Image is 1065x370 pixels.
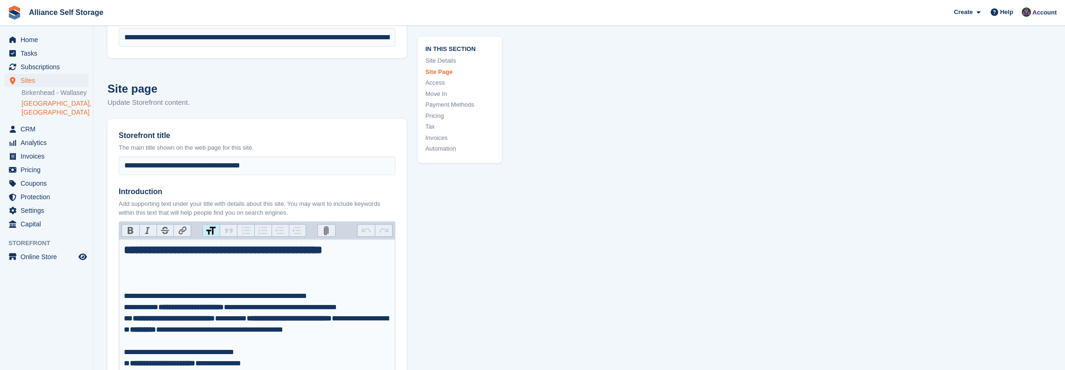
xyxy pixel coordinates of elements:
a: menu [5,163,88,176]
a: Pricing [425,111,494,121]
span: Protection [21,190,77,203]
button: Bold [122,225,139,237]
a: Payment Methods [425,101,494,110]
button: Quote [220,225,237,237]
label: Introduction [119,186,395,197]
label: Storefront title [119,130,395,141]
span: Pricing [21,163,77,176]
a: menu [5,177,88,190]
span: Settings [21,204,77,217]
a: menu [5,60,88,73]
a: menu [5,123,88,136]
button: Numbers [254,225,272,237]
a: menu [5,250,88,263]
span: Storefront [8,239,93,248]
span: Invoices [21,150,77,163]
a: Site Page [425,67,494,77]
a: Preview store [77,251,88,262]
button: Bullets [237,225,254,237]
span: Create [954,7,972,17]
button: Strikethrough [157,225,174,237]
p: The main title shown on the web page for this site. [119,143,395,152]
button: Attach Files [318,225,335,237]
button: Redo [375,225,392,237]
a: menu [5,47,88,60]
span: Capital [21,218,77,231]
p: Add supporting text under your title with details about this site. You may want to include keywor... [119,199,395,218]
a: menu [5,204,88,217]
img: Romilly Norton [1022,7,1031,17]
a: Access [425,79,494,88]
a: Automation [425,145,494,154]
span: Account [1032,8,1057,17]
span: Online Store [21,250,77,263]
button: Undo [357,225,375,237]
span: Home [21,33,77,46]
a: menu [5,33,88,46]
a: Birkenhead - Wallasey [21,88,88,97]
button: Heading [203,225,220,237]
a: menu [5,150,88,163]
a: menu [5,218,88,231]
button: Decrease Level [272,225,289,237]
button: Increase Level [289,225,306,237]
span: Sites [21,74,77,87]
span: Coupons [21,177,77,190]
a: Tax [425,123,494,132]
button: Link [173,225,191,237]
span: Help [1000,7,1013,17]
span: In this section [425,44,494,53]
a: Invoices [425,133,494,143]
a: Move In [425,89,494,99]
a: [GEOGRAPHIC_DATA], [GEOGRAPHIC_DATA] [21,99,88,117]
img: stora-icon-8386f47178a22dfd0bd8f6a31ec36ba5ce8667c1dd55bd0f319d3a0aa187defe.svg [7,6,21,20]
a: menu [5,74,88,87]
a: menu [5,190,88,203]
h2: Site page [107,80,407,97]
a: Alliance Self Storage [25,5,107,20]
span: CRM [21,123,77,136]
a: Site Details [425,57,494,66]
span: Subscriptions [21,60,77,73]
p: Update Storefront content. [107,97,407,108]
span: Analytics [21,136,77,149]
button: Italic [139,225,157,237]
span: Tasks [21,47,77,60]
a: menu [5,136,88,149]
